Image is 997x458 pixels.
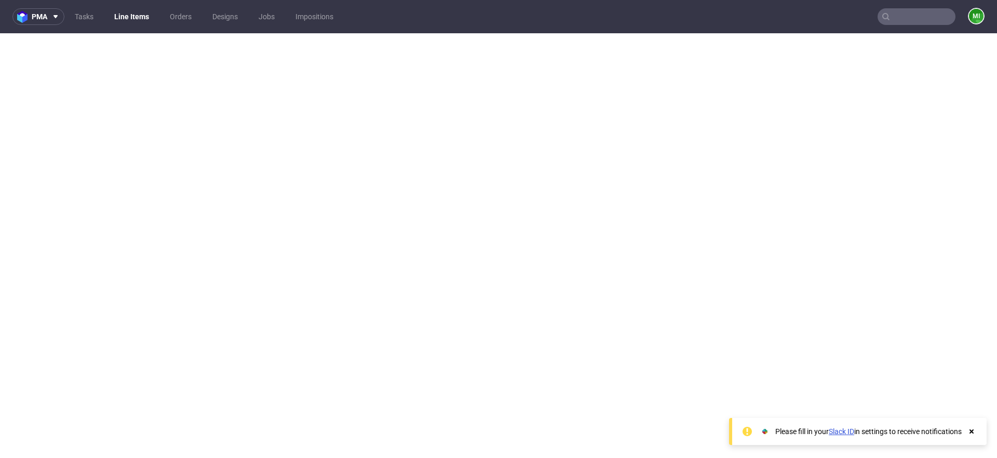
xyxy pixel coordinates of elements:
img: Slack [760,426,770,437]
img: logo [17,11,32,23]
a: Jobs [252,8,281,25]
div: Please fill in your in settings to receive notifications [775,426,962,437]
figcaption: mi [969,9,983,23]
a: Slack ID [829,427,854,436]
a: Designs [206,8,244,25]
a: Orders [164,8,198,25]
a: Tasks [69,8,100,25]
button: pma [12,8,64,25]
span: pma [32,13,47,20]
a: Impositions [289,8,340,25]
a: Line Items [108,8,155,25]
